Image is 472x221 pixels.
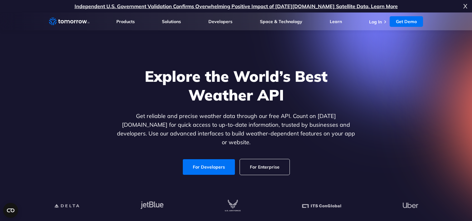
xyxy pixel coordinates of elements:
a: Home link [49,17,90,26]
a: Log In [369,19,382,25]
p: Get reliable and precise weather data through our free API. Count on [DATE][DOMAIN_NAME] for quic... [116,112,357,147]
a: Developers [208,19,232,24]
button: Open CMP widget [3,203,18,218]
h1: Explore the World’s Best Weather API [116,67,357,104]
a: Independent U.S. Government Validation Confirms Overwhelming Positive Impact of [DATE][DOMAIN_NAM... [75,3,398,9]
a: Solutions [162,19,181,24]
a: For Enterprise [240,159,290,175]
a: Space & Technology [260,19,302,24]
a: Learn [330,19,342,24]
a: Get Demo [390,16,423,27]
a: Products [116,19,135,24]
a: For Developers [183,159,235,175]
